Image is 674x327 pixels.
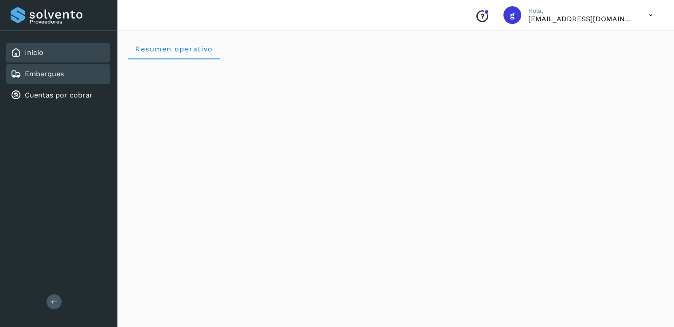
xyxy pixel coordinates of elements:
[30,19,106,25] p: Proveedores
[528,7,635,15] p: Hola,
[6,43,110,62] div: Inicio
[6,86,110,105] div: Cuentas por cobrar
[6,64,110,84] div: Embarques
[25,91,93,99] a: Cuentas por cobrar
[528,15,635,23] p: gzamora@tyaasa.mx
[25,70,64,78] a: Embarques
[135,45,213,53] span: Resumen operativo
[25,48,43,57] a: Inicio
